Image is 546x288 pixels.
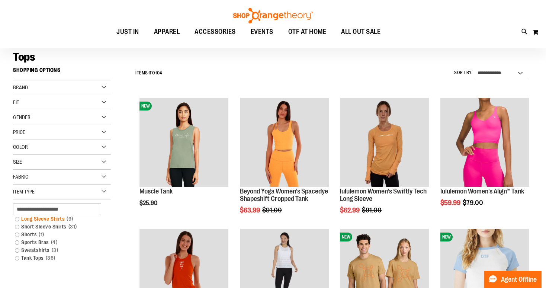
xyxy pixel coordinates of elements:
span: Gender [13,114,30,120]
span: 31 [67,223,79,231]
a: Beyond Yoga Women's Spacedye Shapeshift Cropped Tank [240,188,328,202]
span: NEW [340,233,352,241]
div: product [336,94,433,233]
span: EVENTS [251,23,273,40]
h2: Items to [135,67,162,79]
span: $91.00 [362,207,383,214]
span: $62.99 [340,207,361,214]
span: Size [13,159,22,165]
span: JUST IN [116,23,139,40]
span: 104 [155,70,162,76]
img: Muscle Tank [139,98,228,187]
div: product [236,94,333,233]
span: ACCESSORIES [195,23,236,40]
a: Sweatshirts3 [11,246,105,254]
img: Shop Orangetheory [232,8,314,23]
span: 4 [49,239,60,246]
span: $91.00 [262,207,283,214]
a: Short Sleeve Shirts31 [11,223,105,231]
span: NEW [440,233,453,241]
a: Shorts1 [11,231,105,239]
span: 36 [44,254,57,262]
a: Product image for lululemon Womens Align Tank [440,98,529,188]
a: lululemon Women's Swiftly Tech Long Sleeve [340,188,427,202]
span: $79.00 [463,199,484,207]
span: Agent Offline [501,276,537,283]
div: product [437,94,533,225]
div: product [136,94,232,225]
span: Price [13,129,25,135]
span: Fit [13,99,19,105]
span: OTF AT HOME [288,23,327,40]
span: Color [13,144,28,150]
span: APPAREL [154,23,180,40]
a: Long Sleeve Shirts9 [11,215,105,223]
a: Muscle Tank [139,188,173,195]
span: Fabric [13,174,28,180]
span: 9 [65,215,75,223]
button: Agent Offline [484,271,542,288]
a: Tank Tops36 [11,254,105,262]
span: Item Type [13,189,35,195]
span: 3 [50,246,60,254]
img: Product image for Beyond Yoga Womens Spacedye Shapeshift Cropped Tank [240,98,329,187]
a: Product image for Beyond Yoga Womens Spacedye Shapeshift Cropped Tank [240,98,329,188]
label: Sort By [454,70,472,76]
a: Muscle TankNEW [139,98,228,188]
strong: Shopping Options [13,64,111,80]
span: 1 [148,70,150,76]
span: 1 [37,231,46,239]
img: Product image for lululemon Swiftly Tech Long Sleeve [340,98,429,187]
a: Sports Bras4 [11,239,105,246]
span: Brand [13,84,28,90]
span: $63.99 [240,207,261,214]
span: $59.99 [440,199,462,207]
span: Tops [13,51,35,63]
a: lululemon Women's Align™ Tank [440,188,524,195]
span: ALL OUT SALE [341,23,380,40]
a: Product image for lululemon Swiftly Tech Long Sleeve [340,98,429,188]
span: $25.90 [139,200,158,207]
span: NEW [139,102,152,111]
img: Product image for lululemon Womens Align Tank [440,98,529,187]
